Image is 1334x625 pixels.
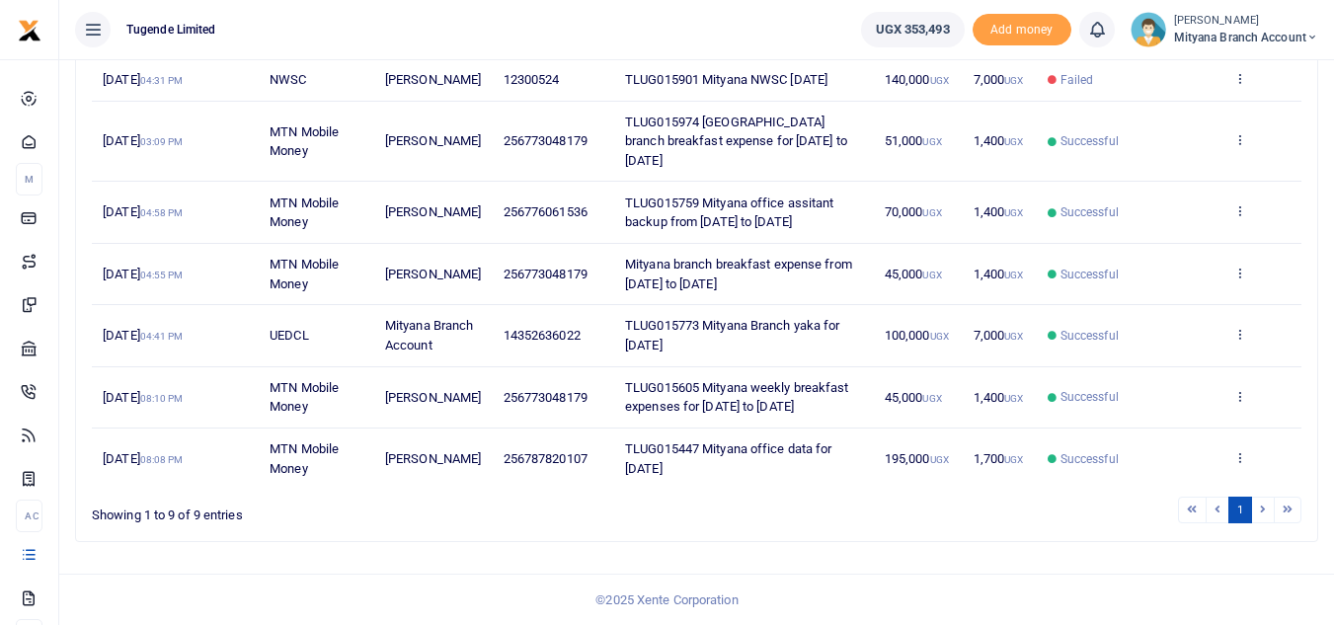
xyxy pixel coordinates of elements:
[1060,450,1119,468] span: Successful
[103,390,183,405] span: [DATE]
[270,380,339,415] span: MTN Mobile Money
[973,14,1071,46] span: Add money
[973,14,1071,46] li: Toup your wallet
[16,500,42,532] li: Ac
[930,75,949,86] small: UGX
[385,204,481,219] span: [PERSON_NAME]
[885,72,949,87] span: 140,000
[625,257,852,291] span: Mityana branch breakfast expense from [DATE] to [DATE]
[92,495,588,525] div: Showing 1 to 9 of 9 entries
[1131,12,1318,47] a: profile-user [PERSON_NAME] Mityana Branch Account
[385,267,481,281] span: [PERSON_NAME]
[861,12,965,47] a: UGX 353,493
[1060,203,1119,221] span: Successful
[1060,327,1119,345] span: Successful
[974,390,1024,405] span: 1,400
[140,207,184,218] small: 04:58 PM
[625,441,831,476] span: TLUG015447 Mityana office data for [DATE]
[885,204,942,219] span: 70,000
[922,270,941,280] small: UGX
[885,328,949,343] span: 100,000
[930,454,949,465] small: UGX
[103,133,183,148] span: [DATE]
[504,72,560,87] span: 12300524
[140,331,184,342] small: 04:41 PM
[140,136,184,147] small: 03:09 PM
[1060,266,1119,283] span: Successful
[385,390,481,405] span: [PERSON_NAME]
[270,195,339,230] span: MTN Mobile Money
[1004,454,1023,465] small: UGX
[504,328,581,343] span: 14352636022
[1060,132,1119,150] span: Successful
[385,451,481,466] span: [PERSON_NAME]
[885,451,949,466] span: 195,000
[103,328,183,343] span: [DATE]
[140,75,184,86] small: 04:31 PM
[270,328,309,343] span: UEDCL
[1004,393,1023,404] small: UGX
[974,267,1024,281] span: 1,400
[270,72,306,87] span: NWSC
[853,12,973,47] li: Wallet ballance
[930,331,949,342] small: UGX
[103,451,183,466] span: [DATE]
[974,328,1024,343] span: 7,000
[1004,331,1023,342] small: UGX
[1131,12,1166,47] img: profile-user
[625,380,849,415] span: TLUG015605 Mityana weekly breakfast expenses for [DATE] to [DATE]
[1004,75,1023,86] small: UGX
[885,267,942,281] span: 45,000
[103,72,183,87] span: [DATE]
[1060,388,1119,406] span: Successful
[140,393,184,404] small: 08:10 PM
[385,318,473,352] span: Mityana Branch Account
[140,270,184,280] small: 04:55 PM
[504,133,588,148] span: 256773048179
[504,204,588,219] span: 256776061536
[922,207,941,218] small: UGX
[974,72,1024,87] span: 7,000
[103,267,183,281] span: [DATE]
[140,454,184,465] small: 08:08 PM
[270,124,339,159] span: MTN Mobile Money
[885,390,942,405] span: 45,000
[385,72,481,87] span: [PERSON_NAME]
[18,19,41,42] img: logo-small
[1174,13,1318,30] small: [PERSON_NAME]
[103,204,183,219] span: [DATE]
[1060,71,1094,89] span: Failed
[973,21,1071,36] a: Add money
[385,133,481,148] span: [PERSON_NAME]
[876,20,950,39] span: UGX 353,493
[118,21,224,39] span: Tugende Limited
[974,133,1024,148] span: 1,400
[504,267,588,281] span: 256773048179
[504,390,588,405] span: 256773048179
[1004,270,1023,280] small: UGX
[1228,497,1252,523] a: 1
[922,393,941,404] small: UGX
[504,451,588,466] span: 256787820107
[1174,29,1318,46] span: Mityana Branch Account
[270,257,339,291] span: MTN Mobile Money
[270,441,339,476] span: MTN Mobile Money
[922,136,941,147] small: UGX
[625,72,827,87] span: TLUG015901 Mityana NWSC [DATE]
[885,133,942,148] span: 51,000
[18,22,41,37] a: logo-small logo-large logo-large
[974,204,1024,219] span: 1,400
[1004,136,1023,147] small: UGX
[625,318,839,352] span: TLUG015773 Mityana Branch yaka for [DATE]
[16,163,42,195] li: M
[625,115,847,168] span: TLUG015974 [GEOGRAPHIC_DATA] branch breakfast expense for [DATE] to [DATE]
[974,451,1024,466] span: 1,700
[625,195,833,230] span: TLUG015759 Mityana office assitant backup from [DATE] to [DATE]
[1004,207,1023,218] small: UGX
